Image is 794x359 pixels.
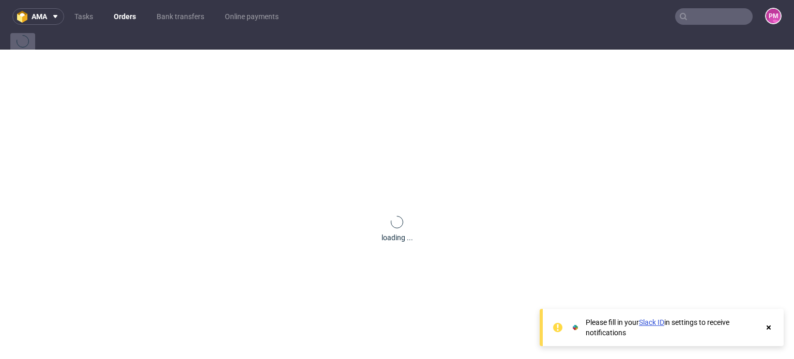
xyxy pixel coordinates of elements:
img: logo [17,11,32,23]
a: Slack ID [639,318,664,326]
a: Tasks [68,8,99,25]
a: Online payments [219,8,285,25]
div: Please fill in your in settings to receive notifications [586,317,759,338]
div: loading ... [381,232,413,243]
span: ama [32,13,47,20]
a: Orders [108,8,142,25]
img: Slack [570,322,581,333]
a: Bank transfers [150,8,210,25]
button: ama [12,8,64,25]
figcaption: PM [766,9,781,23]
